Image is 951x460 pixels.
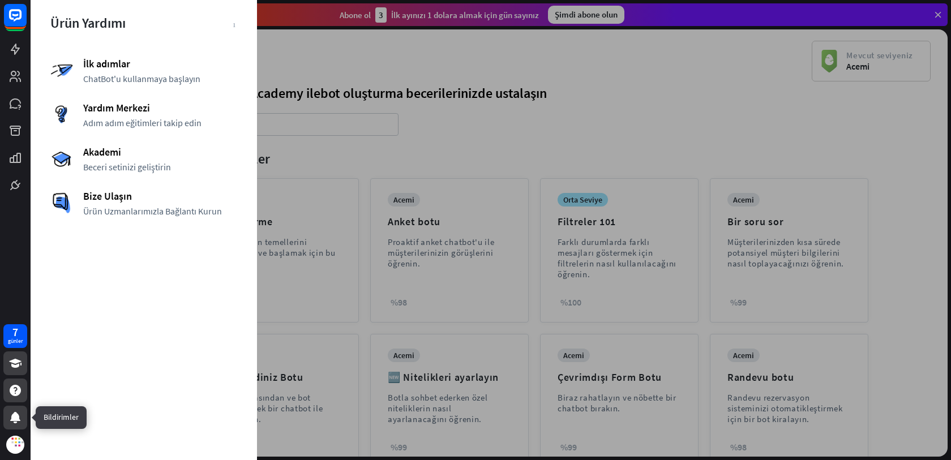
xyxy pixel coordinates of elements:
font: Ürün Yardımı [50,14,126,32]
font: Yardım Merkezi [83,101,150,114]
font: İlk adımlar [83,57,130,70]
font: Ürün Uzmanlarımızla Bağlantı Kurun [83,205,222,217]
font: Bize Ulaşın [83,190,132,203]
font: Adım adım eğitimleri takip edin [83,117,202,128]
button: LiveChat sohbet widget'ını açın [9,5,43,38]
font: 7 [12,325,18,339]
font: kapalı [233,19,235,28]
font: günler [8,337,23,345]
font: ChatBot'u kullanmaya başlayın [83,73,200,84]
a: 7 günler [3,324,27,348]
font: Akademi [83,145,121,158]
font: Beceri setinizi geliştirin [83,161,171,173]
